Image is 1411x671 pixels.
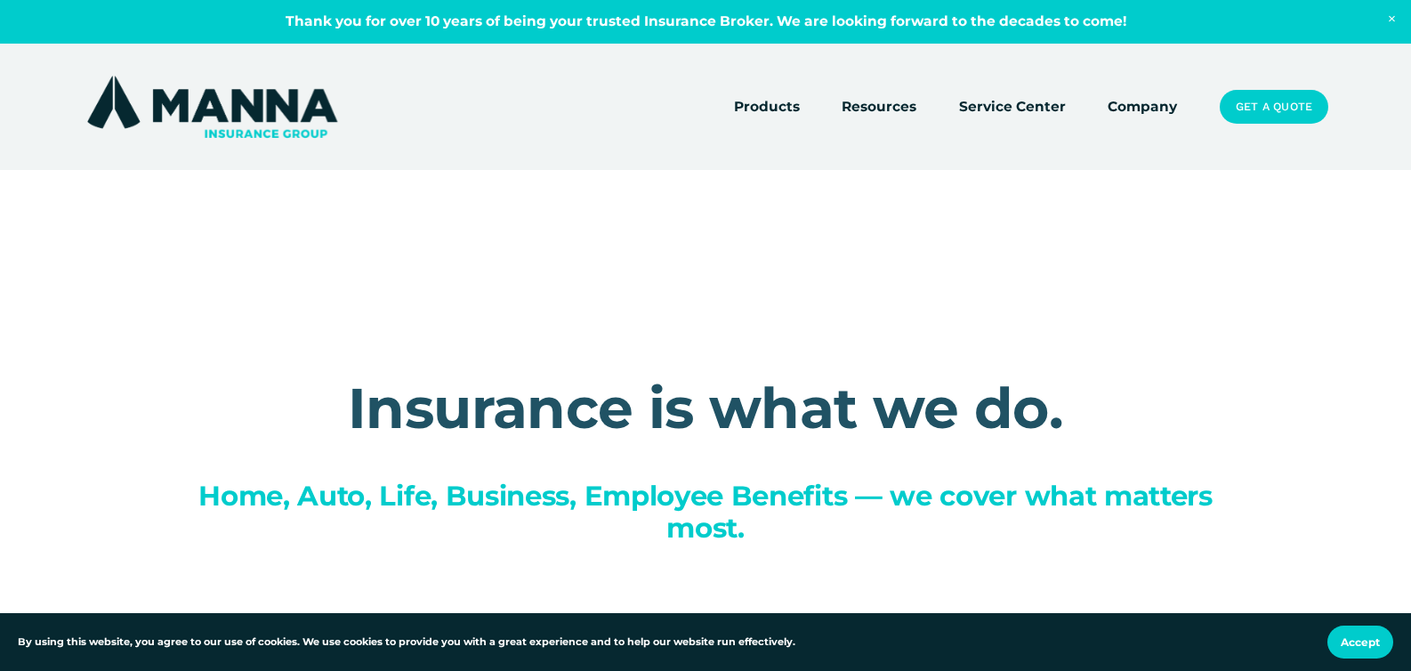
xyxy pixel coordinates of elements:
[198,479,1220,544] span: Home, Auto, Life, Business, Employee Benefits — we cover what matters most.
[18,635,795,651] p: By using this website, you agree to our use of cookies. We use cookies to provide you with a grea...
[734,96,800,118] span: Products
[1220,90,1328,124] a: Get a Quote
[959,94,1066,119] a: Service Center
[842,96,916,118] span: Resources
[734,94,800,119] a: folder dropdown
[1108,94,1177,119] a: Company
[83,72,342,141] img: Manna Insurance Group
[1341,635,1380,649] span: Accept
[842,94,916,119] a: folder dropdown
[1327,626,1393,659] button: Accept
[348,374,1063,442] strong: Insurance is what we do.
